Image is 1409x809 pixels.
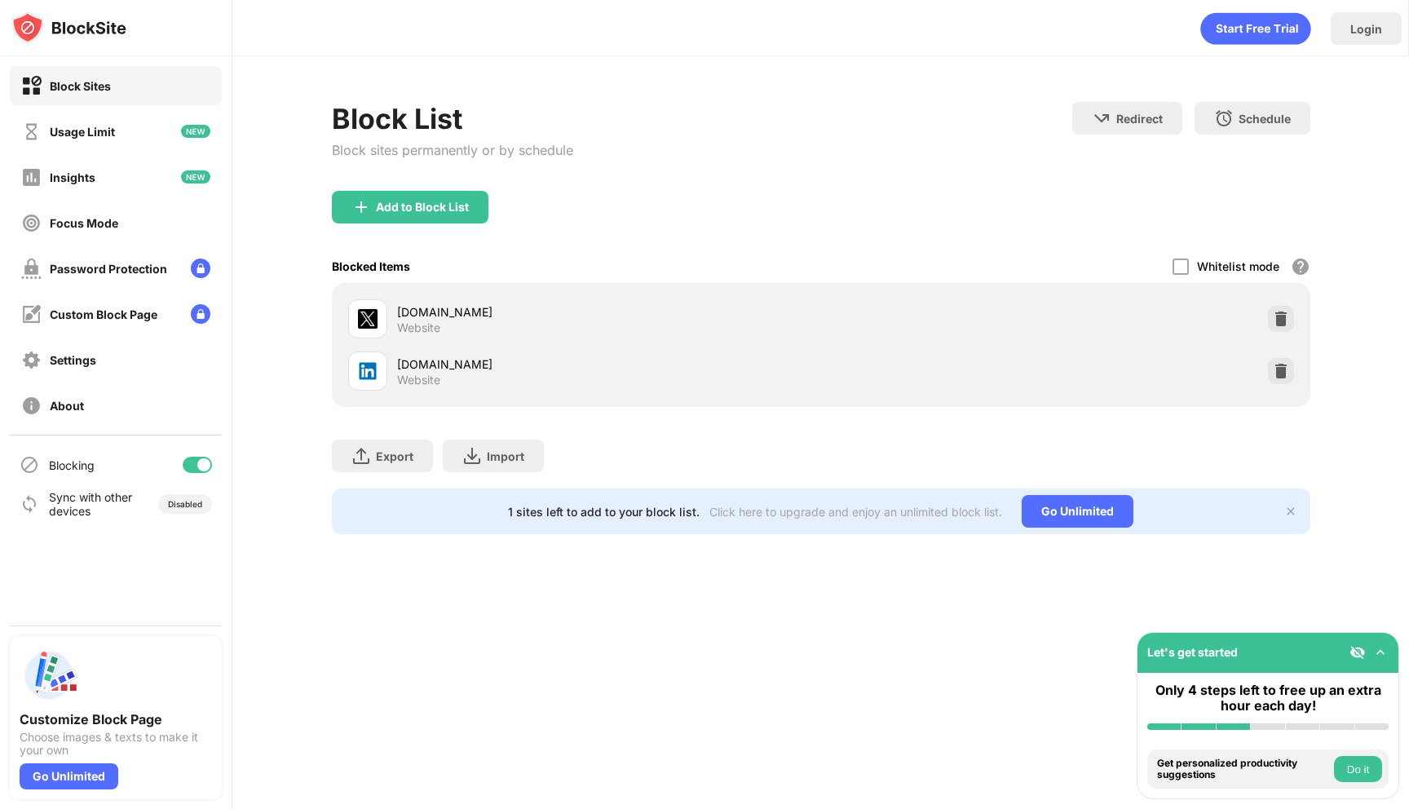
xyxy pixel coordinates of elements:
div: Login [1350,22,1382,36]
div: Website [397,373,440,387]
div: Export [376,449,413,463]
div: Focus Mode [50,216,118,230]
div: Get personalized productivity suggestions [1157,758,1330,781]
div: About [50,399,84,413]
img: omni-setup-toggle.svg [1372,644,1389,661]
div: Block Sites [50,79,111,93]
img: lock-menu.svg [191,259,210,278]
img: insights-off.svg [21,167,42,188]
img: favicons [358,309,378,329]
img: blocking-icon.svg [20,455,39,475]
button: Do it [1334,756,1382,782]
div: animation [1200,12,1311,45]
img: eye-not-visible.svg [1349,644,1366,661]
div: Customize Block Page [20,711,212,727]
div: Import [487,449,524,463]
div: Go Unlimited [20,763,118,789]
img: time-usage-off.svg [21,122,42,142]
img: focus-off.svg [21,213,42,233]
div: Only 4 steps left to free up an extra hour each day! [1147,683,1389,714]
img: x-button.svg [1284,505,1297,518]
div: Block List [332,102,573,135]
div: Let's get started [1147,645,1238,659]
div: Password Protection [50,262,167,276]
div: Website [397,321,440,335]
div: Settings [50,353,96,367]
div: Click here to upgrade and enjoy an unlimited block list. [709,505,1002,519]
div: 1 sites left to add to your block list. [508,505,700,519]
img: push-custom-page.svg [20,646,78,705]
div: Blocked Items [332,259,410,273]
div: Disabled [168,499,202,509]
img: about-off.svg [21,396,42,416]
img: favicons [358,361,378,381]
div: [DOMAIN_NAME] [397,356,821,373]
img: settings-off.svg [21,350,42,370]
img: logo-blocksite.svg [11,11,126,44]
div: Choose images & texts to make it your own [20,731,212,757]
div: Redirect [1116,112,1163,126]
img: customize-block-page-off.svg [21,304,42,325]
img: password-protection-off.svg [21,259,42,279]
div: [DOMAIN_NAME] [397,303,821,321]
div: Insights [50,170,95,184]
img: new-icon.svg [181,125,210,138]
img: lock-menu.svg [191,304,210,324]
img: sync-icon.svg [20,494,39,514]
img: new-icon.svg [181,170,210,183]
div: Usage Limit [50,125,115,139]
div: Sync with other devices [49,490,133,518]
div: Custom Block Page [50,307,157,321]
div: Whitelist mode [1197,259,1279,273]
div: Block sites permanently or by schedule [332,142,573,158]
div: Add to Block List [376,201,469,214]
div: Schedule [1239,112,1291,126]
div: Go Unlimited [1022,495,1133,528]
img: block-on.svg [21,76,42,96]
div: Blocking [49,458,95,472]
